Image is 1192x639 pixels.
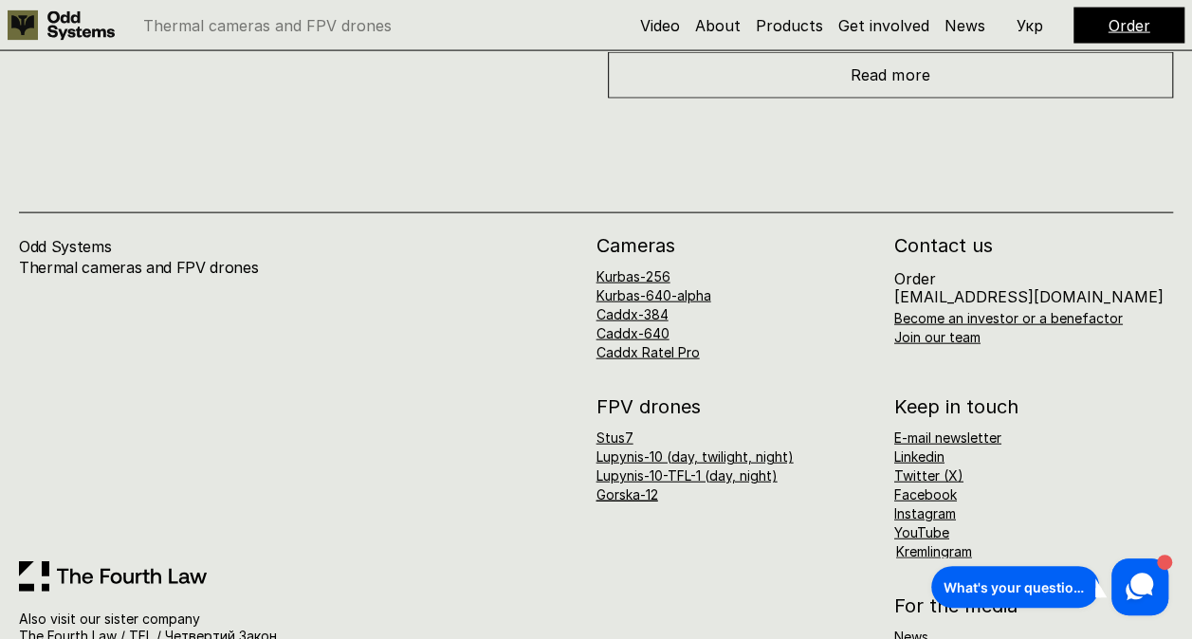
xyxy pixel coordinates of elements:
h2: Contact us [894,236,1173,255]
a: E-mail newsletter [894,429,1001,446]
a: Video [640,16,680,35]
h2: FPV drones [596,397,875,416]
a: Caddx-640 [596,325,669,341]
a: Lupynis-10-TFL-1 (day, night) [596,467,778,484]
p: Order [EMAIL_ADDRESS][DOMAIN_NAME] [894,270,1164,306]
a: Stus7 [596,429,633,446]
a: Facebook [894,486,957,502]
a: Linkedin [894,448,944,465]
h2: Cameras [596,236,875,255]
a: Kremlingram [896,543,972,559]
a: YouTube [894,524,949,540]
a: Kurbas-640-alpha [596,287,711,303]
iframe: HelpCrunch [926,554,1173,620]
a: About [695,16,741,35]
a: Gorska-12 [596,486,658,502]
h2: For the media [894,596,1173,615]
p: Thermal cameras and FPV drones [143,18,392,33]
a: Products [756,16,823,35]
a: Lupynis-10 (day, twilight, night) [596,448,794,465]
p: Укр [1017,18,1043,33]
a: Join our team [894,329,981,345]
h2: Keep in touch [894,397,1018,416]
a: Caddx Ratel Pro [596,344,700,360]
span: Read more [851,65,929,84]
a: Order [1109,16,1150,35]
a: Caddx-384 [596,306,669,322]
a: Kurbas-256 [596,268,670,284]
a: Twitter (X) [894,467,963,484]
a: Become an investor or a benefactor [894,310,1123,326]
a: Instagram [894,505,956,521]
a: Get involved [838,16,929,35]
a: News [944,16,985,35]
h4: Odd Systems Thermal cameras and FPV drones [19,236,449,300]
